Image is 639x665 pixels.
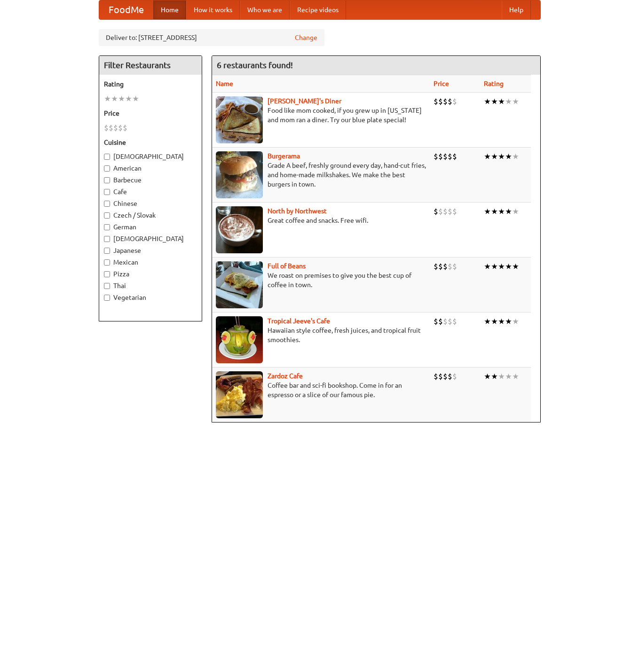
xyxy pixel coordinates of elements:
[452,261,457,272] li: $
[104,94,111,104] li: ★
[438,206,443,217] li: $
[443,206,448,217] li: $
[498,206,505,217] li: ★
[438,316,443,327] li: $
[452,371,457,382] li: $
[268,372,303,380] a: Zardoz Cafe
[491,371,498,382] li: ★
[216,206,263,253] img: north.jpg
[268,317,330,325] b: Tropical Jeeve's Cafe
[491,316,498,327] li: ★
[104,175,197,185] label: Barbecue
[104,154,110,160] input: [DEMOGRAPHIC_DATA]
[512,206,519,217] li: ★
[505,316,512,327] li: ★
[104,177,110,183] input: Barbecue
[216,216,426,225] p: Great coffee and snacks. Free wifi.
[505,96,512,107] li: ★
[443,261,448,272] li: $
[498,261,505,272] li: ★
[443,316,448,327] li: $
[448,261,452,272] li: $
[216,316,263,363] img: jeeves.jpg
[104,109,197,118] h5: Price
[268,97,341,105] a: [PERSON_NAME]'s Diner
[491,151,498,162] li: ★
[438,151,443,162] li: $
[512,371,519,382] li: ★
[99,56,202,75] h4: Filter Restaurants
[240,0,290,19] a: Who we are
[452,206,457,217] li: $
[491,96,498,107] li: ★
[216,106,426,125] p: Food like mom cooked, if you grew up in [US_STATE] and mom ran a diner. Try our blue plate special!
[484,261,491,272] li: ★
[104,224,110,230] input: German
[99,0,153,19] a: FoodMe
[118,94,125,104] li: ★
[104,271,110,277] input: Pizza
[443,151,448,162] li: $
[104,269,197,279] label: Pizza
[268,152,300,160] b: Burgerama
[104,281,197,290] label: Thai
[104,187,197,196] label: Cafe
[123,123,127,133] li: $
[434,261,438,272] li: $
[216,80,233,87] a: Name
[505,151,512,162] li: ★
[434,371,438,382] li: $
[498,316,505,327] li: ★
[434,96,438,107] li: $
[438,96,443,107] li: $
[104,259,110,266] input: Mexican
[268,262,306,270] a: Full of Beans
[109,123,113,133] li: $
[104,211,197,220] label: Czech / Slovak
[268,207,327,215] a: North by Northwest
[104,234,197,243] label: [DEMOGRAPHIC_DATA]
[512,151,519,162] li: ★
[104,236,110,242] input: [DEMOGRAPHIC_DATA]
[125,94,132,104] li: ★
[99,29,324,46] div: Deliver to: [STREET_ADDRESS]
[448,206,452,217] li: $
[434,206,438,217] li: $
[484,371,491,382] li: ★
[484,80,504,87] a: Rating
[452,316,457,327] li: $
[484,316,491,327] li: ★
[186,0,240,19] a: How it works
[104,258,197,267] label: Mexican
[104,283,110,289] input: Thai
[104,199,197,208] label: Chinese
[484,206,491,217] li: ★
[104,222,197,232] label: German
[498,371,505,382] li: ★
[452,96,457,107] li: $
[512,261,519,272] li: ★
[216,326,426,344] p: Hawaiian style coffee, fresh juices, and tropical fruit smoothies.
[216,151,263,198] img: burgerama.jpg
[216,161,426,189] p: Grade A beef, freshly ground every day, hand-cut fries, and home-made milkshakes. We make the bes...
[443,371,448,382] li: $
[104,248,110,254] input: Japanese
[104,79,197,89] h5: Rating
[104,201,110,207] input: Chinese
[104,165,110,172] input: American
[132,94,139,104] li: ★
[438,371,443,382] li: $
[448,371,452,382] li: $
[216,271,426,289] p: We roast on premises to give you the best cup of coffee in town.
[111,94,118,104] li: ★
[216,96,263,143] img: sallys.jpg
[505,206,512,217] li: ★
[216,371,263,418] img: zardoz.jpg
[452,151,457,162] li: $
[502,0,531,19] a: Help
[104,212,110,219] input: Czech / Slovak
[290,0,346,19] a: Recipe videos
[498,151,505,162] li: ★
[104,189,110,195] input: Cafe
